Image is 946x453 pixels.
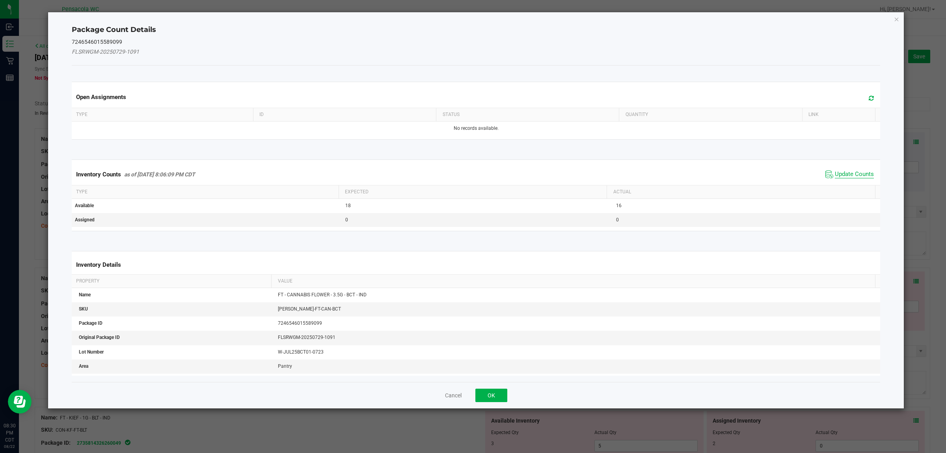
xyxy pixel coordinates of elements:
span: Type [76,112,88,117]
span: W-JUL25BCT01-0723 [278,349,324,355]
span: Inventory Details [76,261,121,268]
button: Close [894,14,899,24]
span: Type [76,189,88,195]
span: Lot Number [79,349,104,355]
span: FT - CANNABIS FLOWER - 3.5G - BCT - IND [278,292,367,298]
span: FLSRWGM-20250729-1091 [278,335,335,340]
span: Value [278,278,292,284]
span: ID [259,112,264,117]
span: SKU [79,306,88,312]
span: as of [DATE] 8:06:09 PM CDT [124,171,195,178]
span: Open Assignments [76,94,126,101]
span: 7246546015589099 [278,320,322,326]
td: No records available. [70,122,882,135]
span: [PERSON_NAME]-FT-CAN-BCT [278,306,341,312]
span: Link [808,112,819,117]
span: Original Package ID [79,335,120,340]
span: Name [79,292,91,298]
span: Actual [613,189,631,195]
span: Expected [345,189,369,195]
h5: 7246546015589099 [72,39,881,45]
span: 16 [616,203,622,208]
h5: FLSRWGM-20250729-1091 [72,49,881,55]
span: Property [76,278,99,284]
span: Package ID [79,320,102,326]
span: Inventory Counts [76,171,121,178]
span: Assigned [75,217,95,223]
span: 18 [345,203,351,208]
span: Available [75,203,94,208]
span: Status [443,112,460,117]
h4: Package Count Details [72,25,881,35]
button: Cancel [445,391,462,399]
span: 0 [616,217,619,223]
span: 0 [345,217,348,223]
iframe: Resource center [8,390,32,414]
span: Area [79,363,88,369]
span: Pantry [278,363,292,369]
span: Update Counts [835,170,874,178]
span: Quantity [626,112,648,117]
button: OK [475,389,507,402]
